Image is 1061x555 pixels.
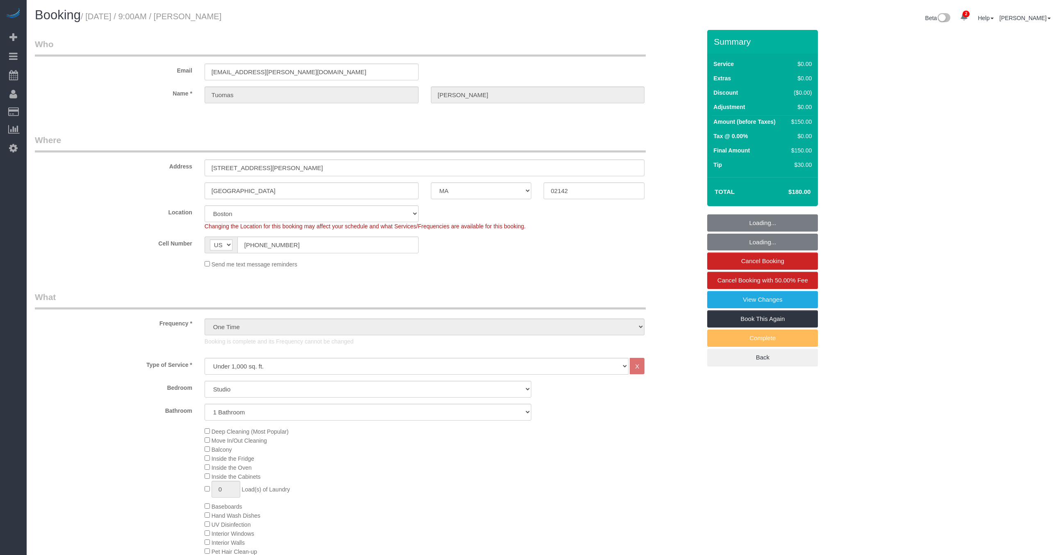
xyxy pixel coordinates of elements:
[212,548,257,555] span: Pet Hair Clean-up
[544,182,644,199] input: Zip Code
[212,464,252,471] span: Inside the Oven
[212,512,260,519] span: Hand Wash Dishes
[29,159,198,171] label: Address
[713,89,738,97] label: Discount
[715,188,735,195] strong: Total
[937,13,950,24] img: New interface
[212,521,251,528] span: UV Disinfection
[788,161,812,169] div: $30.00
[713,60,734,68] label: Service
[713,146,750,155] label: Final Amount
[212,503,242,510] span: Baseboards
[212,539,245,546] span: Interior Walls
[717,277,808,284] span: Cancel Booking with 50.00% Fee
[205,86,419,103] input: First Name
[707,272,818,289] a: Cancel Booking with 50.00% Fee
[205,223,526,230] span: Changing the Location for this booking may affect your schedule and what Services/Frequencies are...
[788,60,812,68] div: $0.00
[29,358,198,369] label: Type of Service *
[29,86,198,98] label: Name *
[714,37,814,46] h3: Summary
[212,473,261,480] span: Inside the Cabinets
[205,182,419,199] input: City
[764,189,811,196] h4: $180.00
[212,455,254,462] span: Inside the Fridge
[212,446,232,453] span: Balcony
[925,15,951,21] a: Beta
[788,103,812,111] div: $0.00
[212,428,289,435] span: Deep Cleaning (Most Popular)
[35,291,646,309] legend: What
[431,86,645,103] input: Last Name
[707,291,818,308] a: View Changes
[978,15,994,21] a: Help
[242,486,290,493] span: Load(s) of Laundry
[713,161,722,169] label: Tip
[205,337,645,346] p: Booking is complete and its Frequency cannot be changed
[29,64,198,75] label: Email
[29,404,198,415] label: Bathroom
[788,74,812,82] div: $0.00
[707,310,818,328] a: Book This Again
[788,118,812,126] div: $150.00
[713,74,731,82] label: Extras
[1000,15,1051,21] a: [PERSON_NAME]
[212,530,254,537] span: Interior Windows
[963,11,970,17] span: 2
[212,261,297,268] span: Send me text message reminders
[713,118,775,126] label: Amount (before Taxes)
[35,134,646,152] legend: Where
[205,64,419,80] input: Email
[707,252,818,270] a: Cancel Booking
[35,8,81,22] span: Booking
[29,316,198,328] label: Frequency *
[29,381,198,392] label: Bedroom
[237,237,419,253] input: Cell Number
[212,437,267,444] span: Move In/Out Cleaning
[707,349,818,366] a: Back
[713,132,748,140] label: Tax @ 0.00%
[713,103,745,111] label: Adjustment
[956,8,972,26] a: 2
[788,89,812,97] div: ($0.00)
[788,146,812,155] div: $150.00
[35,38,646,57] legend: Who
[788,132,812,140] div: $0.00
[81,12,221,21] small: / [DATE] / 9:00AM / [PERSON_NAME]
[5,8,21,20] img: Automaid Logo
[29,237,198,248] label: Cell Number
[29,205,198,216] label: Location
